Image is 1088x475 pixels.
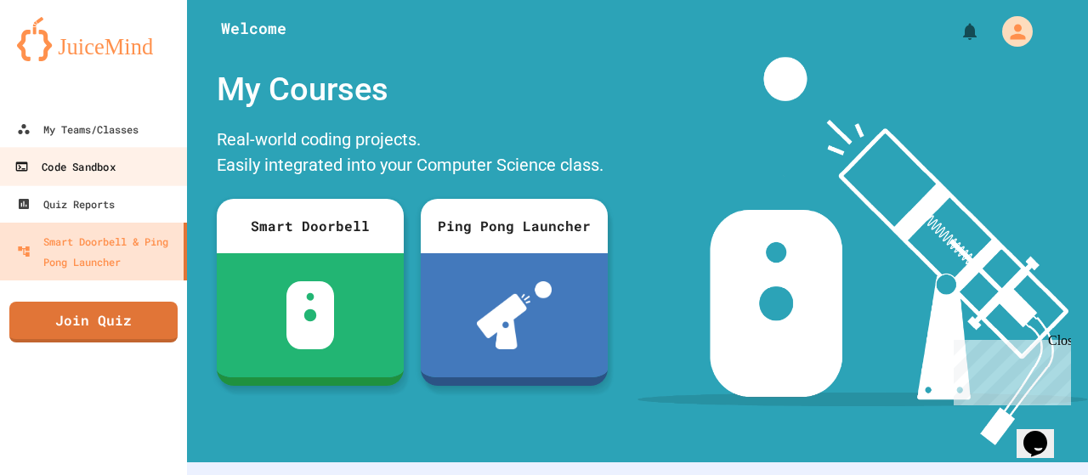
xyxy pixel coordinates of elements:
[7,7,117,108] div: Chat with us now!Close
[947,333,1071,405] iframe: chat widget
[421,199,608,253] div: Ping Pong Launcher
[14,156,115,178] div: Code Sandbox
[17,17,170,61] img: logo-orange.svg
[208,57,616,122] div: My Courses
[17,194,115,214] div: Quiz Reports
[217,199,404,253] div: Smart Doorbell
[1017,407,1071,458] iframe: chat widget
[17,231,177,272] div: Smart Doorbell & Ping Pong Launcher
[928,17,984,46] div: My Notifications
[9,302,178,342] a: Join Quiz
[286,281,335,349] img: sdb-white.svg
[17,119,139,139] div: My Teams/Classes
[477,281,552,349] img: ppl-with-ball.png
[984,12,1037,51] div: My Account
[208,122,616,186] div: Real-world coding projects. Easily integrated into your Computer Science class.
[637,57,1088,445] img: banner-image-my-projects.png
